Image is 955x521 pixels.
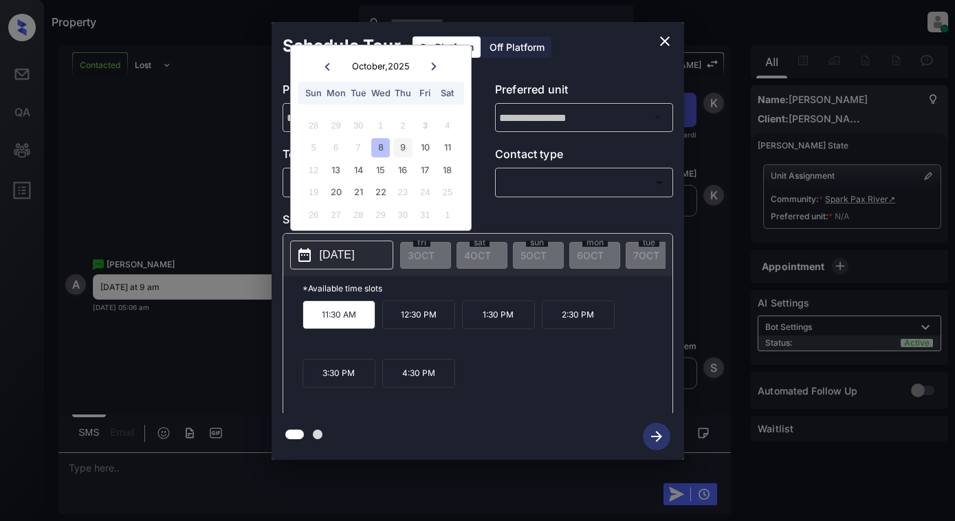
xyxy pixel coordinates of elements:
[305,116,323,135] div: Not available Sunday, September 28th, 2025
[371,138,390,157] div: Choose Wednesday, October 8th, 2025
[349,206,367,224] div: Not available Tuesday, October 28th, 2025
[393,183,412,201] div: Not available Thursday, October 23rd, 2025
[438,84,457,102] div: Sat
[371,206,390,224] div: Not available Wednesday, October 29th, 2025
[305,138,323,157] div: Not available Sunday, October 5th, 2025
[283,211,673,233] p: Select slot
[305,84,323,102] div: Sun
[371,161,390,179] div: Choose Wednesday, October 15th, 2025
[371,116,390,135] div: Not available Wednesday, October 1st, 2025
[327,84,345,102] div: Mon
[495,146,673,168] p: Contact type
[416,206,435,224] div: Not available Friday, October 31st, 2025
[495,81,673,103] p: Preferred unit
[371,84,390,102] div: Wed
[393,138,412,157] div: Choose Thursday, October 9th, 2025
[349,161,367,179] div: Choose Tuesday, October 14th, 2025
[327,183,345,201] div: Choose Monday, October 20th, 2025
[290,241,393,269] button: [DATE]
[303,359,375,388] p: 3:30 PM
[283,146,461,168] p: Tour type
[438,183,457,201] div: Not available Saturday, October 25th, 2025
[286,171,457,194] div: In Person
[393,84,412,102] div: Thu
[349,116,367,135] div: Not available Tuesday, September 30th, 2025
[438,161,457,179] div: Choose Saturday, October 18th, 2025
[416,183,435,201] div: Not available Friday, October 24th, 2025
[327,138,345,157] div: Not available Monday, October 6th, 2025
[542,300,615,329] p: 2:30 PM
[305,206,323,224] div: Not available Sunday, October 26th, 2025
[438,116,457,135] div: Not available Saturday, October 4th, 2025
[349,84,367,102] div: Tue
[283,81,461,103] p: Preferred community
[393,206,412,224] div: Not available Thursday, October 30th, 2025
[272,22,412,70] h2: Schedule Tour
[438,206,457,224] div: Not available Saturday, November 1st, 2025
[352,61,410,71] div: October , 2025
[382,359,455,388] p: 4:30 PM
[382,300,455,329] p: 12:30 PM
[371,183,390,201] div: Choose Wednesday, October 22nd, 2025
[305,183,323,201] div: Not available Sunday, October 19th, 2025
[303,300,375,329] p: 11:30 AM
[327,116,345,135] div: Not available Monday, September 29th, 2025
[320,247,355,263] p: [DATE]
[483,36,551,58] div: Off Platform
[413,36,481,58] div: On Platform
[416,161,435,179] div: Choose Friday, October 17th, 2025
[327,161,345,179] div: Choose Monday, October 13th, 2025
[651,27,679,55] button: close
[303,276,672,300] p: *Available time slots
[416,138,435,157] div: Choose Friday, October 10th, 2025
[416,116,435,135] div: Not available Friday, October 3rd, 2025
[327,206,345,224] div: Not available Monday, October 27th, 2025
[393,116,412,135] div: Not available Thursday, October 2nd, 2025
[305,161,323,179] div: Not available Sunday, October 12th, 2025
[438,138,457,157] div: Choose Saturday, October 11th, 2025
[349,138,367,157] div: Not available Tuesday, October 7th, 2025
[393,161,412,179] div: Choose Thursday, October 16th, 2025
[349,183,367,201] div: Choose Tuesday, October 21st, 2025
[462,300,535,329] p: 1:30 PM
[416,84,435,102] div: Fri
[295,114,466,225] div: month 2025-10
